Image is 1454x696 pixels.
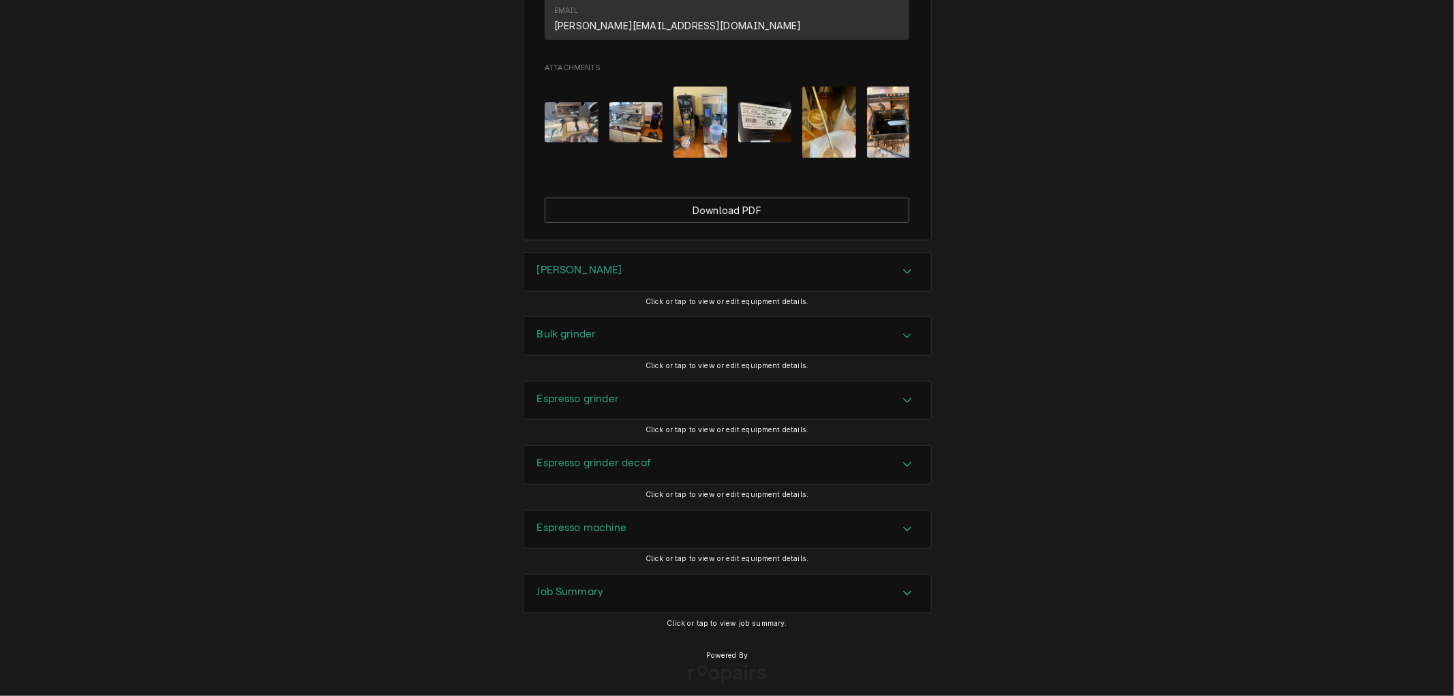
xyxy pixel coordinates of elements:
[646,554,809,563] span: Click or tap to view or edit equipment details.
[524,575,931,613] div: Accordion Header
[524,575,931,613] button: Accordion Details Expand Trigger
[537,586,604,599] h3: Job Summary
[524,253,931,291] button: Accordion Details Expand Trigger
[524,446,931,484] button: Accordion Details Expand Trigger
[545,198,909,223] div: Button Group
[523,445,932,485] div: Espresso grinder decaf
[524,253,931,291] div: Accordion Header
[537,521,627,534] h3: Espresso machine
[523,316,932,356] div: Bulk grinder
[524,511,931,549] button: Accordion Details Expand Trigger
[738,102,792,142] img: xKOGf2aSWhii8C8mbywE
[802,87,856,158] img: aZsQ2G77RGajiCLMISyj
[646,425,809,434] span: Click or tap to view or edit equipment details.
[524,317,931,355] div: Accordion Header
[646,361,809,370] span: Click or tap to view or edit equipment details.
[523,510,932,549] div: Espresso machine
[677,654,778,695] img: Roopairs
[646,490,809,499] span: Click or tap to view or edit equipment details.
[554,5,802,33] div: Email
[545,63,909,74] span: Attachments
[524,446,931,484] div: Accordion Header
[545,76,909,170] span: Attachments
[524,511,931,549] div: Accordion Header
[646,297,809,306] span: Click or tap to view or edit equipment details.
[523,252,932,292] div: Brewer
[609,102,663,142] img: n2UDeBpkTkXA9XRLX2yg
[673,87,727,158] img: pGWlMVCpR2WBCoUEXTkA
[554,20,802,31] a: [PERSON_NAME][EMAIL_ADDRESS][DOMAIN_NAME]
[545,198,909,223] div: Button Group Row
[545,102,599,142] img: yE1cIvoNQJ62u7BttjKm
[524,382,931,420] button: Accordion Details Expand Trigger
[545,63,909,169] div: Attachments
[867,87,921,158] img: v2xFAfmZSIuZ7imf6xHn
[524,317,931,355] button: Accordion Details Expand Trigger
[554,5,578,16] div: Email
[523,574,932,614] div: Job Summary
[706,650,748,661] span: Powered By
[524,382,931,420] div: Accordion Header
[523,381,932,421] div: Espresso grinder
[537,264,622,277] h3: [PERSON_NAME]
[667,619,787,628] span: Click or tap to view job summary.
[537,328,596,341] h3: Bulk grinder
[537,393,620,406] h3: Espresso grinder
[545,198,909,223] button: Download PDF
[537,457,652,470] h3: Espresso grinder decaf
